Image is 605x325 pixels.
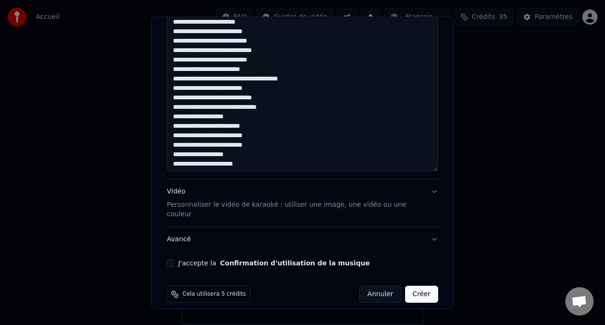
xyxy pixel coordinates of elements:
[220,260,370,266] button: J'accepte la
[178,260,370,266] label: J'accepte la
[167,187,423,219] div: Vidéo
[167,200,423,219] p: Personnaliser le vidéo de karaoké : utiliser une image, une vidéo ou une couleur
[167,179,438,227] button: VidéoPersonnaliser le vidéo de karaoké : utiliser une image, une vidéo ou une couleur
[405,286,438,303] button: Créer
[359,286,401,303] button: Annuler
[182,290,246,298] span: Cela utilisera 5 crédits
[167,227,438,252] button: Avancé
